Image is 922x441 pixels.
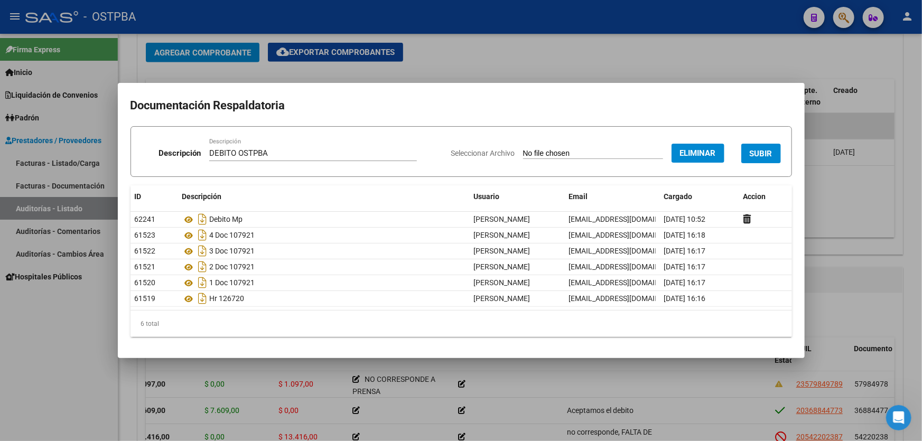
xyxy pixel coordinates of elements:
[182,211,465,228] div: Debito Mp
[741,144,781,163] button: SUBIR
[750,149,772,158] span: SUBIR
[664,294,706,303] span: [DATE] 16:16
[451,149,515,157] span: Seleccionar Archivo
[565,185,660,208] datatable-header-cell: Email
[135,278,156,287] span: 61520
[664,247,706,255] span: [DATE] 16:17
[196,258,210,275] i: Descargar documento
[569,247,686,255] span: [EMAIL_ADDRESS][DOMAIN_NAME]
[664,278,706,287] span: [DATE] 16:17
[196,242,210,259] i: Descargar documento
[739,185,792,208] datatable-header-cell: Accion
[569,192,588,201] span: Email
[131,311,792,337] div: 6 total
[474,247,530,255] span: [PERSON_NAME]
[474,192,500,201] span: Usuario
[672,144,724,163] button: Eliminar
[182,274,465,291] div: 1 Doc 107921
[569,231,686,239] span: [EMAIL_ADDRESS][DOMAIN_NAME]
[664,231,706,239] span: [DATE] 16:18
[159,147,201,159] p: Descripción
[182,192,222,201] span: Descripción
[569,294,686,303] span: [EMAIL_ADDRESS][DOMAIN_NAME]
[131,96,792,116] h2: Documentación Respaldatoria
[135,192,142,201] span: ID
[182,242,465,259] div: 3 Doc 107921
[135,262,156,271] span: 61521
[886,405,911,430] iframe: Intercom live chat
[182,227,465,243] div: 4 Doc 107921
[569,262,686,271] span: [EMAIL_ADDRESS][DOMAIN_NAME]
[664,192,693,201] span: Cargado
[743,192,766,201] span: Accion
[474,215,530,223] span: [PERSON_NAME]
[196,274,210,291] i: Descargar documento
[474,294,530,303] span: [PERSON_NAME]
[474,278,530,287] span: [PERSON_NAME]
[664,215,706,223] span: [DATE] 10:52
[182,258,465,275] div: 2 Doc 107921
[569,278,686,287] span: [EMAIL_ADDRESS][DOMAIN_NAME]
[470,185,565,208] datatable-header-cell: Usuario
[664,262,706,271] span: [DATE] 16:17
[135,215,156,223] span: 62241
[196,227,210,243] i: Descargar documento
[182,290,465,307] div: Hr 126720
[474,262,530,271] span: [PERSON_NAME]
[196,290,210,307] i: Descargar documento
[135,294,156,303] span: 61519
[660,185,739,208] datatable-header-cell: Cargado
[196,211,210,228] i: Descargar documento
[131,185,178,208] datatable-header-cell: ID
[680,148,716,158] span: Eliminar
[178,185,470,208] datatable-header-cell: Descripción
[135,231,156,239] span: 61523
[474,231,530,239] span: [PERSON_NAME]
[135,247,156,255] span: 61522
[569,215,686,223] span: [EMAIL_ADDRESS][DOMAIN_NAME]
